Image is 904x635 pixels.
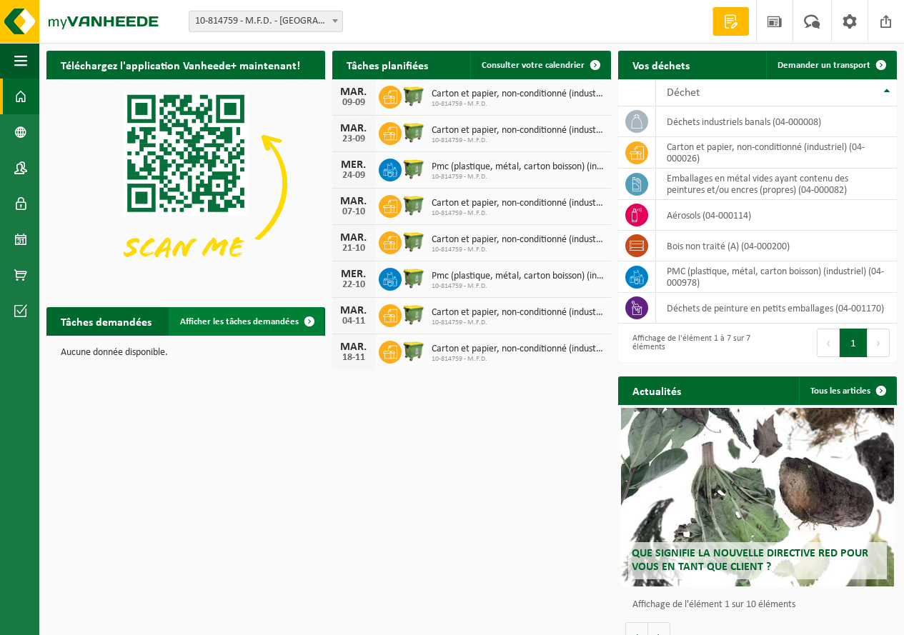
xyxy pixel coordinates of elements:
button: Next [868,329,890,357]
img: WB-1100-HPE-GN-50 [402,229,426,254]
span: 10-814759 - M.F.D. [432,319,604,327]
img: WB-1100-HPE-GN-50 [402,120,426,144]
span: Demander un transport [778,61,870,70]
h2: Actualités [618,376,695,404]
a: Consulter votre calendrier [470,51,610,79]
td: bois non traité (A) (04-000200) [656,231,897,261]
div: MAR. [339,232,368,244]
span: Pmc (plastique, métal, carton boisson) (industriel) [432,271,604,282]
img: WB-1100-HPE-GN-50 [402,266,426,290]
div: MAR. [339,123,368,134]
img: Download de VHEPlus App [46,79,325,289]
span: Consulter votre calendrier [482,61,585,70]
a: Afficher les tâches demandées [169,307,324,336]
span: 10-814759 - M.F.D. [432,355,604,364]
img: WB-1100-HPE-GN-50 [402,156,426,181]
h2: Vos déchets [618,51,704,79]
div: MAR. [339,86,368,98]
td: déchets de peinture en petits emballages (04-001170) [656,293,897,324]
div: 09-09 [339,98,368,108]
td: aérosols (04-000114) [656,200,897,231]
span: 10-814759 - M.F.D. - CARNIÈRES [189,11,343,32]
img: WB-1100-HPE-GN-50 [402,193,426,217]
span: 10-814759 - M.F.D. [432,209,604,218]
a: Demander un transport [766,51,895,79]
div: 04-11 [339,316,368,326]
span: Carton et papier, non-conditionné (industriel) [432,307,604,319]
img: WB-1100-HPE-GN-50 [402,339,426,363]
div: MER. [339,269,368,280]
div: Affichage de l'élément 1 à 7 sur 7 éléments [625,327,750,359]
span: Déchet [667,87,700,99]
td: emballages en métal vides ayant contenu des peintures et/ou encres (propres) (04-000082) [656,169,897,200]
a: Tous les articles [799,376,895,405]
span: 10-814759 - M.F.D. [432,136,604,145]
span: Carton et papier, non-conditionné (industriel) [432,234,604,246]
span: 10-814759 - M.F.D. [432,282,604,291]
div: 18-11 [339,353,368,363]
div: MAR. [339,341,368,353]
a: Que signifie la nouvelle directive RED pour vous en tant que client ? [621,408,894,586]
img: WB-1100-HPE-GN-50 [402,302,426,326]
span: 10-814759 - M.F.D. [432,100,604,109]
span: Carton et papier, non-conditionné (industriel) [432,198,604,209]
div: MAR. [339,196,368,207]
div: MAR. [339,305,368,316]
span: 10-814759 - M.F.D. [432,173,604,181]
h2: Téléchargez l'application Vanheede+ maintenant! [46,51,314,79]
span: Carton et papier, non-conditionné (industriel) [432,344,604,355]
span: Pmc (plastique, métal, carton boisson) (industriel) [432,161,604,173]
span: Afficher les tâches demandées [180,317,299,326]
h2: Tâches planifiées [332,51,442,79]
div: 21-10 [339,244,368,254]
span: Que signifie la nouvelle directive RED pour vous en tant que client ? [632,548,868,573]
button: 1 [840,329,868,357]
td: carton et papier, non-conditionné (industriel) (04-000026) [656,137,897,169]
span: Carton et papier, non-conditionné (industriel) [432,125,604,136]
h2: Tâches demandées [46,307,166,335]
div: 07-10 [339,207,368,217]
button: Previous [817,329,840,357]
p: Affichage de l'élément 1 sur 10 éléments [632,600,890,610]
span: 10-814759 - M.F.D. [432,246,604,254]
span: Carton et papier, non-conditionné (industriel) [432,89,604,100]
div: 22-10 [339,280,368,290]
p: Aucune donnée disponible. [61,348,311,358]
div: MER. [339,159,368,171]
img: WB-1100-HPE-GN-50 [402,84,426,108]
td: PMC (plastique, métal, carton boisson) (industriel) (04-000978) [656,261,897,293]
span: 10-814759 - M.F.D. - CARNIÈRES [189,11,342,31]
div: 24-09 [339,171,368,181]
td: déchets industriels banals (04-000008) [656,106,897,137]
div: 23-09 [339,134,368,144]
